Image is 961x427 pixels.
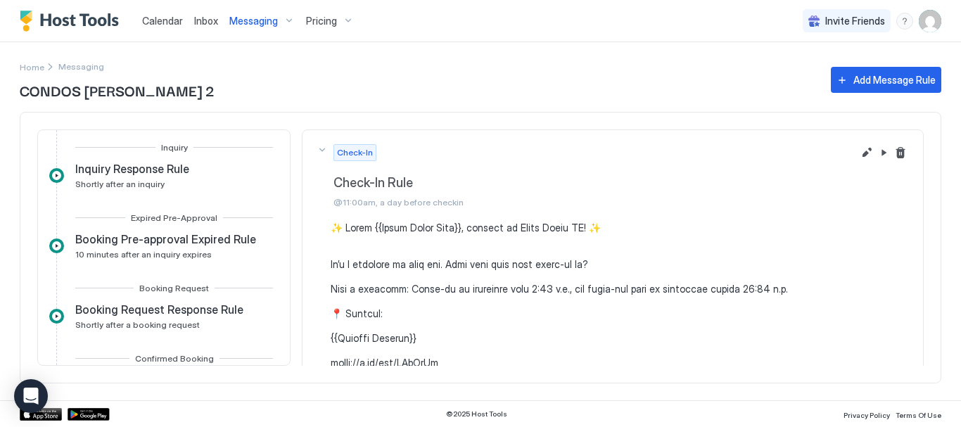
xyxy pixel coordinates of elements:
[58,61,104,72] span: Breadcrumb
[135,353,214,364] span: Confirmed Booking
[194,15,218,27] span: Inbox
[161,142,188,153] span: Inquiry
[844,411,890,419] span: Privacy Policy
[303,130,923,222] button: Check-InCheck-In Rule@11:00am, a day before checkinEdit message rulePause Message RuleDelete mess...
[831,67,941,93] button: Add Message Rule
[75,232,256,246] span: Booking Pre-approval Expired Rule
[896,13,913,30] div: menu
[333,197,853,208] span: @11:00am, a day before checkin
[844,407,890,421] a: Privacy Policy
[825,15,885,27] span: Invite Friends
[20,62,44,72] span: Home
[142,15,183,27] span: Calendar
[229,15,278,27] span: Messaging
[75,302,243,317] span: Booking Request Response Rule
[896,411,941,419] span: Terms Of Use
[875,144,892,161] button: Pause Message Rule
[139,283,209,293] span: Booking Request
[75,249,212,260] span: 10 minutes after an inquiry expires
[333,175,853,191] span: Check-In Rule
[131,212,217,223] span: Expired Pre-Approval
[858,144,875,161] button: Edit message rule
[75,319,200,330] span: Shortly after a booking request
[14,379,48,413] div: Open Intercom Messenger
[853,72,936,87] div: Add Message Rule
[20,408,62,421] a: App Store
[919,10,941,32] div: User profile
[896,407,941,421] a: Terms Of Use
[20,79,817,101] span: CONDOS [PERSON_NAME] 2
[892,144,909,161] button: Delete message rule
[337,146,373,159] span: Check-In
[20,59,44,74] a: Home
[194,13,218,28] a: Inbox
[75,162,189,176] span: Inquiry Response Rule
[20,59,44,74] div: Breadcrumb
[142,13,183,28] a: Calendar
[68,408,110,421] a: Google Play Store
[75,179,165,189] span: Shortly after an inquiry
[20,11,125,32] a: Host Tools Logo
[306,15,337,27] span: Pricing
[446,409,507,419] span: © 2025 Host Tools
